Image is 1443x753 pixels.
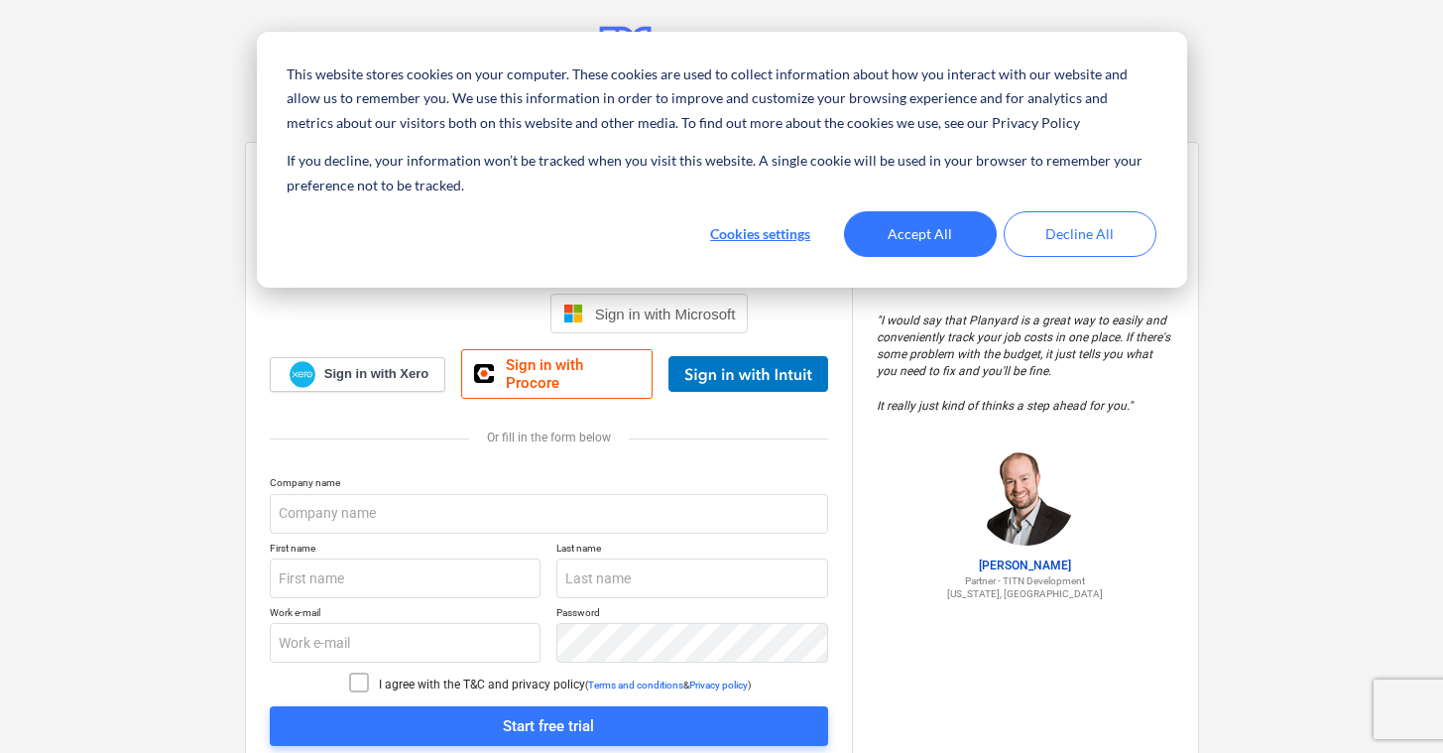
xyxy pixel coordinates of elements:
p: If you decline, your information won’t be tracked when you visit this website. A single cookie wi... [287,149,1155,197]
p: This website stores cookies on your computer. These cookies are used to collect information about... [287,63,1155,136]
div: Or fill in the form below [270,431,828,444]
p: Work e-mail [270,606,541,623]
div: Cookie banner [257,32,1187,288]
button: Decline All [1004,211,1156,257]
div: Start free trial [503,713,594,739]
input: Last name [556,559,828,598]
p: First name [270,542,541,559]
a: Sign in with Procore [461,349,652,399]
a: Privacy policy [689,680,748,690]
p: " I would say that Planyard is a great way to easily and conveniently track your job costs in one... [877,313,1174,415]
button: Start free trial [270,706,828,746]
input: Company name [270,494,828,534]
a: Terms and conditions [588,680,683,690]
input: Work e-mail [270,623,541,663]
p: Partner - TITN Development [877,574,1174,587]
iframe: Sign in with Google Button [339,292,544,335]
p: Company name [270,476,828,493]
img: Xero logo [290,361,315,388]
p: ( & ) [585,679,751,691]
button: Accept All [844,211,997,257]
span: Sign in with Microsoft [595,306,736,322]
img: Microsoft logo [563,304,583,323]
p: Last name [556,542,828,559]
input: First name [270,559,541,598]
span: Sign in with Xero [324,365,428,383]
img: Jordan Cohen [976,446,1075,546]
button: Cookies settings [684,211,837,257]
p: Password [556,606,828,623]
p: [PERSON_NAME] [877,558,1174,574]
span: Sign in with Procore [506,356,640,392]
a: Sign in with Xero [270,357,446,392]
p: [US_STATE], [GEOGRAPHIC_DATA] [877,587,1174,600]
p: I agree with the T&C and privacy policy [379,677,585,693]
